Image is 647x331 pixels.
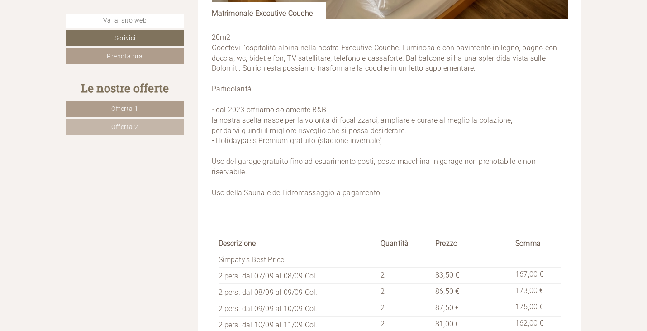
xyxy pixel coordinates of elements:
td: 173,00 € [512,283,561,300]
div: Matrimonale Executive Couche [212,2,327,19]
span: 86,50 € [435,287,459,296]
th: Quantità [377,237,432,251]
td: 167,00 € [512,268,561,284]
td: 2 [377,283,432,300]
span: Offerta 1 [111,105,138,112]
a: Scrivici [66,30,184,46]
div: Hotel Simpaty [14,27,140,34]
th: Prezzo [432,237,512,251]
span: 87,50 € [435,303,459,312]
a: Vai al sito web [66,14,184,28]
div: Buon giorno, come possiamo aiutarla? [7,25,144,53]
td: Simpaty's Best Price [219,251,377,268]
div: Le nostre offerte [66,80,184,96]
p: 20m2 Godetevi l'ospitalità alpina nella nostra Executive Couche. Luminosa e con pavimento in legn... [212,33,568,198]
small: 14:44 [14,44,140,51]
td: 2 [377,268,432,284]
th: Somma [512,237,561,251]
span: Offerta 2 [111,123,138,130]
td: 2 [377,300,432,316]
td: 2 pers. dal 07/09 al 08/09 Col. [219,268,377,284]
td: 2 pers. dal 09/09 al 10/09 Col. [219,300,377,316]
a: Prenota ora [66,48,184,64]
span: 83,50 € [435,271,459,279]
td: 175,00 € [512,300,561,316]
th: Descrizione [219,237,377,251]
button: Invia [314,239,357,254]
span: 81,00 € [435,320,459,328]
td: 2 pers. dal 08/09 al 09/09 Col. [219,283,377,300]
div: martedì [157,7,199,23]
